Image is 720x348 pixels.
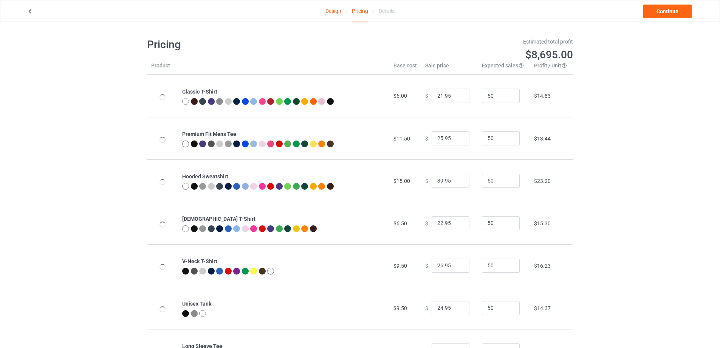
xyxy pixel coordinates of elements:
b: [DEMOGRAPHIC_DATA] T-Shirt [182,216,255,222]
a: Design [325,0,341,22]
th: Base cost [389,62,421,75]
span: $15.30 [534,220,551,226]
span: $14.37 [534,305,551,311]
span: $ [425,220,428,226]
span: $15.00 [393,178,410,184]
img: heather_texture.png [225,140,232,147]
span: $ [425,178,428,184]
span: $14.83 [534,93,551,99]
span: $6.50 [393,220,407,226]
span: $16.23 [534,263,551,269]
span: $ [425,262,428,268]
span: $9.50 [393,305,407,311]
img: heather_texture.png [191,310,198,317]
a: Continue [643,5,692,18]
th: Product [147,62,178,75]
span: $ [425,305,428,311]
th: Sale price [421,62,478,75]
span: $23.20 [534,178,551,184]
span: $13.44 [534,136,551,142]
span: $11.50 [393,136,410,142]
b: Hooded Sweatshirt [182,173,228,179]
th: Expected sales [478,62,530,75]
div: Pricing [352,0,368,22]
div: Details [379,0,395,22]
b: V-Neck T-Shirt [182,258,217,264]
b: Classic T-Shirt [182,89,217,95]
span: $ [425,93,428,99]
h1: Pricing [147,38,355,51]
span: $9.50 [393,263,407,269]
span: $6.00 [393,93,407,99]
span: $ [425,135,428,141]
th: Profit / Unit [530,62,573,75]
div: Estimated total profit [365,38,573,45]
img: heather_texture.png [216,98,223,105]
b: Unisex Tank [182,301,211,307]
span: $8,695.00 [525,48,573,61]
b: Premium Fit Mens Tee [182,131,236,137]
